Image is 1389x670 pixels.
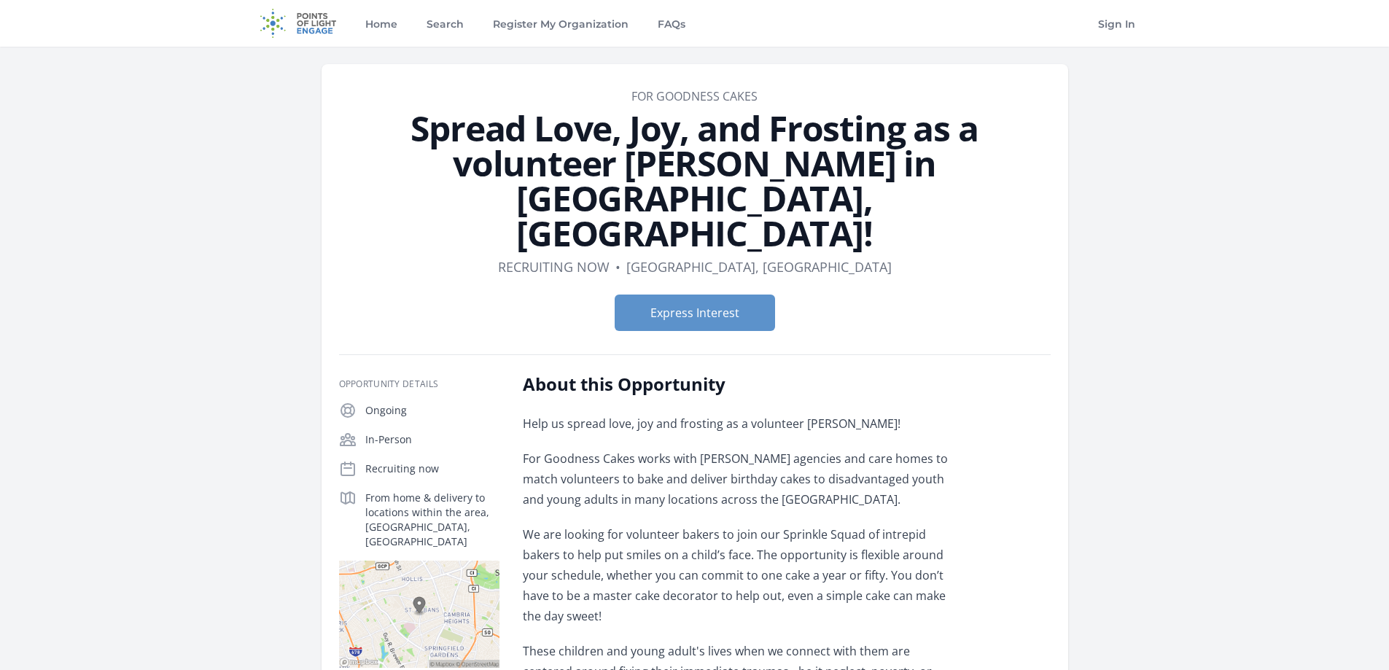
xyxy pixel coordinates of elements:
[498,257,610,277] dd: Recruiting now
[365,432,499,447] p: In-Person
[365,403,499,418] p: Ongoing
[523,413,949,434] p: Help us spread love, joy and frosting as a volunteer [PERSON_NAME]!
[626,257,892,277] dd: [GEOGRAPHIC_DATA], [GEOGRAPHIC_DATA]
[631,88,758,104] a: FOR GOODNESS CAKES
[365,491,499,549] p: From home & delivery to locations within the area, [GEOGRAPHIC_DATA], [GEOGRAPHIC_DATA]
[339,561,499,668] img: Map
[523,524,949,626] p: We are looking for volunteer bakers to join our Sprinkle Squad of intrepid bakers to help put smi...
[523,448,949,510] p: For Goodness Cakes works with [PERSON_NAME] agencies and care homes to match volunteers to bake a...
[339,378,499,390] h3: Opportunity Details
[523,373,949,396] h2: About this Opportunity
[339,111,1051,251] h1: Spread Love, Joy, and Frosting as a volunteer [PERSON_NAME] in [GEOGRAPHIC_DATA], [GEOGRAPHIC_DATA]!
[615,257,620,277] div: •
[615,295,775,331] button: Express Interest
[365,461,499,476] p: Recruiting now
